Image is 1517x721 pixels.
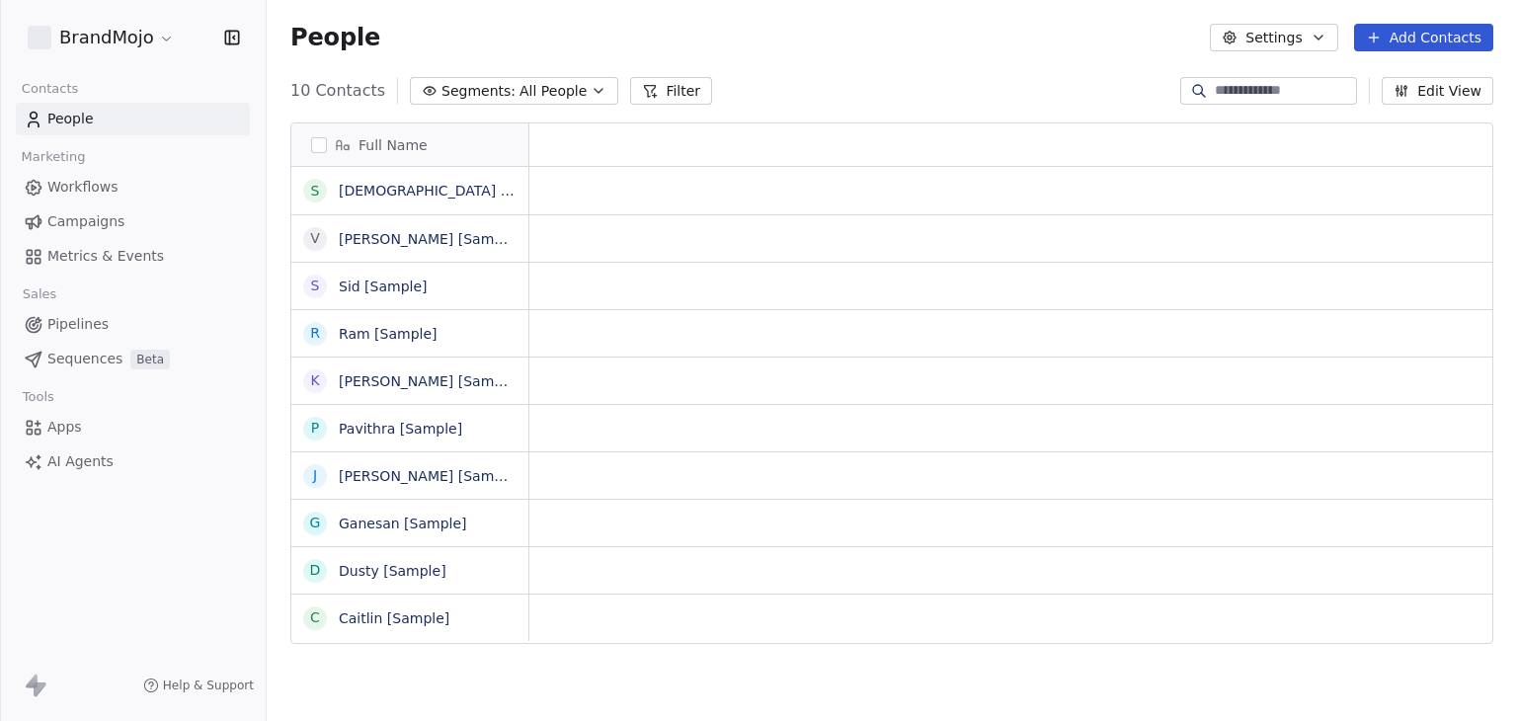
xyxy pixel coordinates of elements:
[47,314,109,335] span: Pipelines
[339,231,520,247] a: [PERSON_NAME] [Sample]
[339,610,449,626] a: Caitlin [Sample]
[339,183,563,199] a: [DEMOGRAPHIC_DATA] [Sample]
[339,279,428,294] a: Sid [Sample]
[47,211,124,232] span: Campaigns
[14,280,65,309] span: Sales
[47,349,122,369] span: Sequences
[1354,24,1493,51] button: Add Contacts
[16,343,250,375] a: SequencesBeta
[16,411,250,443] a: Apps
[47,451,114,472] span: AI Agents
[310,560,321,581] div: D
[16,240,250,273] a: Metrics & Events
[16,205,250,238] a: Campaigns
[16,445,250,478] a: AI Agents
[16,103,250,135] a: People
[143,678,254,693] a: Help & Support
[339,563,446,579] a: Dusty [Sample]
[310,513,321,533] div: G
[16,308,250,341] a: Pipelines
[310,323,320,344] div: R
[47,177,119,198] span: Workflows
[59,25,154,50] span: BrandMojo
[339,373,520,389] a: [PERSON_NAME] [Sample]
[519,81,587,102] span: All People
[290,23,380,52] span: People
[310,607,320,628] div: C
[13,74,87,104] span: Contacts
[24,21,179,54] button: BrandMojo
[47,417,82,438] span: Apps
[339,421,462,437] a: Pavithra [Sample]
[47,109,94,129] span: People
[291,123,528,166] div: Full Name
[14,382,62,412] span: Tools
[47,246,164,267] span: Metrics & Events
[1210,24,1337,51] button: Settings
[310,228,320,249] div: V
[630,77,712,105] button: Filter
[339,326,438,342] a: Ram [Sample]
[313,465,317,486] div: J
[339,468,520,484] a: [PERSON_NAME] [Sample]
[310,370,319,391] div: K
[290,79,385,103] span: 10 Contacts
[291,167,529,710] div: grid
[1382,77,1493,105] button: Edit View
[339,516,467,531] a: Ganesan [Sample]
[163,678,254,693] span: Help & Support
[311,418,319,439] div: P
[16,171,250,203] a: Workflows
[441,81,516,102] span: Segments:
[311,181,320,201] div: S
[311,276,320,296] div: S
[359,135,428,155] span: Full Name
[130,350,170,369] span: Beta
[13,142,94,172] span: Marketing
